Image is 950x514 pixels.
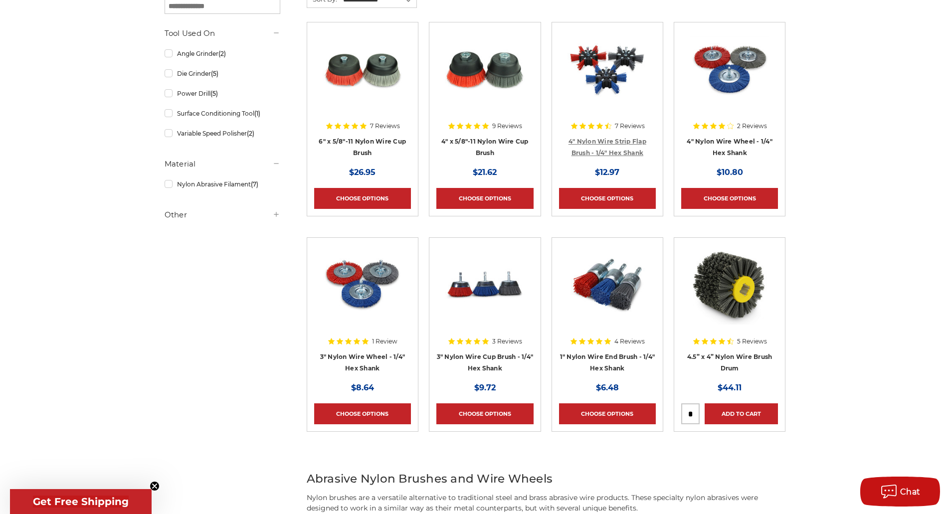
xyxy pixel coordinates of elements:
span: (1) [254,110,260,117]
a: 4" Nylon Wire Wheel - 1/4" Hex Shank [687,138,772,157]
span: $12.97 [595,168,619,177]
a: 6" x 5/8"-11 Nylon Wire Wheel Cup Brushes [314,29,411,126]
span: Get Free Shipping [33,496,129,508]
span: $26.95 [349,168,376,177]
img: 4 inch strip flap brush [568,29,647,109]
a: Surface Conditioning Tool [165,105,280,122]
span: 4 Reviews [614,339,645,344]
img: 4" x 5/8"-11 Nylon Wire Cup Brushes [445,29,525,109]
a: 3" Nylon Wire Wheel - 1/4" Hex Shank [320,353,405,372]
a: 6" x 5/8"-11 Nylon Wire Cup Brush [319,138,406,157]
a: 4 inch nylon wire wheel for drill [681,29,778,126]
span: (2) [218,50,226,57]
a: Choose Options [436,403,533,424]
span: 7 Reviews [615,123,645,129]
span: Chat [900,487,921,497]
span: 9 Reviews [492,123,522,129]
a: 4 inch strip flap brush [559,29,656,126]
a: 4" x 5/8"-11 Nylon Wire Cup Brush [441,138,529,157]
a: 4" Nylon Wire Strip Flap Brush - 1/4" Hex Shank [569,138,646,157]
div: Get Free ShippingClose teaser [10,489,152,514]
span: (2) [247,130,254,137]
a: 4.5” x 4” Nylon Wire Brush Drum [687,353,772,372]
span: $8.64 [351,383,374,392]
img: 1 inch nylon wire end brush [568,245,647,325]
span: 7 Reviews [370,123,400,129]
a: 1" Nylon Wire End Brush - 1/4" Hex Shank [560,353,655,372]
a: Die Grinder [165,65,280,82]
span: (7) [251,180,258,188]
a: 3" Nylon Wire Cup Brush - 1/4" Hex Shank [437,353,534,372]
a: Choose Options [314,188,411,209]
a: Variable Speed Polisher [165,125,280,142]
span: $10.80 [717,168,743,177]
img: 4 inch nylon wire wheel for drill [690,29,769,109]
a: Angle Grinder [165,45,280,62]
p: Nylon brushes are a versatile alternative to traditional steel and brass abrasive wire products. ... [307,493,786,514]
span: $9.72 [474,383,496,392]
h5: Tool Used On [165,27,280,39]
a: Choose Options [559,403,656,424]
h5: Material [165,158,280,170]
a: Nylon Abrasive Filament [165,175,280,193]
a: 4.5 inch x 4 inch Abrasive nylon brush [681,245,778,342]
span: $21.62 [473,168,497,177]
a: Choose Options [314,403,411,424]
button: Chat [860,477,940,507]
a: Nylon Filament Wire Wheels with Hex Shank [314,245,411,342]
a: Power Drill [165,85,280,102]
a: 4" x 5/8"-11 Nylon Wire Cup Brushes [436,29,533,126]
h5: Other [165,209,280,221]
a: Choose Options [681,188,778,209]
span: (5) [211,70,218,77]
button: Close teaser [150,481,160,491]
a: Choose Options [559,188,656,209]
span: $6.48 [596,383,619,392]
img: Nylon Filament Wire Wheels with Hex Shank [323,245,402,325]
a: Choose Options [436,188,533,209]
a: 3" Nylon Wire Cup Brush - 1/4" Hex Shank [436,245,533,342]
span: 1 Review [372,339,397,344]
span: $44.11 [718,383,742,392]
img: 3" Nylon Wire Cup Brush - 1/4" Hex Shank [445,245,525,325]
span: (5) [210,90,218,97]
img: 4.5 inch x 4 inch Abrasive nylon brush [690,245,769,325]
h2: Abrasive Nylon Brushes and Wire Wheels [307,470,786,488]
a: Add to Cart [705,403,778,424]
span: 3 Reviews [492,339,522,344]
span: 2 Reviews [737,123,767,129]
a: 1 inch nylon wire end brush [559,245,656,342]
img: 6" x 5/8"-11 Nylon Wire Wheel Cup Brushes [323,29,402,109]
span: 5 Reviews [737,339,767,344]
